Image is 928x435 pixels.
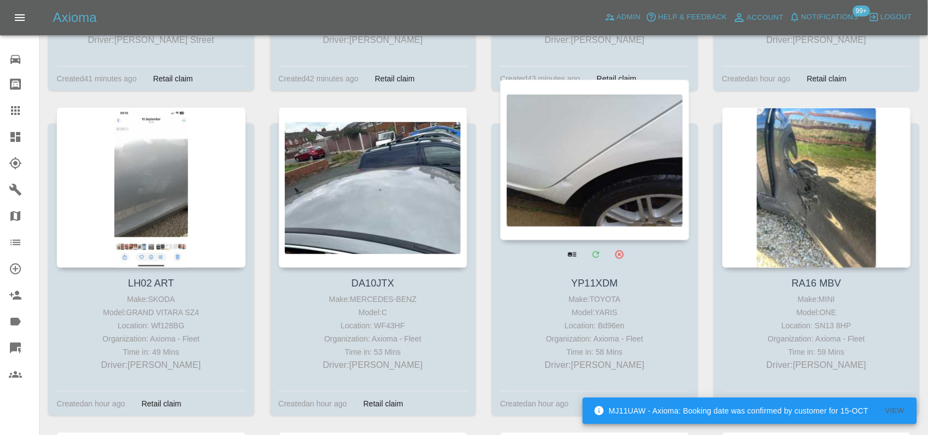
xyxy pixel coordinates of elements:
[725,34,909,47] p: Driver: [PERSON_NAME]
[881,11,912,24] span: Logout
[279,397,347,410] div: Created an hour ago
[602,9,644,26] a: Admin
[281,293,465,306] div: Make: MERCEDES-BENZ
[589,72,645,85] div: Retail claim
[57,397,125,410] div: Created an hour ago
[584,243,607,266] a: Modify
[725,332,909,345] div: Organization: Axioma - Fleet
[281,306,465,319] div: Model: C
[608,243,631,266] button: Archive
[503,293,687,306] div: Make: TOYOTA
[503,332,687,345] div: Organization: Axioma - Fleet
[853,5,870,16] span: 99+
[59,345,243,359] div: Time in: 49 Mins
[503,359,687,372] p: Driver: [PERSON_NAME]
[59,306,243,319] div: Model: GRAND VITARA SZ4
[802,11,859,24] span: Notifications
[7,4,33,31] button: Open drawer
[500,72,581,85] div: Created 43 minutes ago
[725,306,909,319] div: Model: ONE
[792,278,841,289] a: RA16 MBV
[134,397,190,410] div: Retail claim
[281,319,465,332] div: Location: WF43HF
[500,397,569,410] div: Created an hour ago
[722,72,791,85] div: Created an hour ago
[145,72,201,85] div: Retail claim
[725,319,909,332] div: Location: SN13 8HP
[725,345,909,359] div: Time in: 59 Mins
[355,397,411,410] div: Retail claim
[59,34,243,47] p: Driver: [PERSON_NAME] Street
[503,319,687,332] div: Location: Bd96en
[725,293,909,306] div: Make: MINI
[877,403,913,420] button: View
[59,293,243,306] div: Make: SKODA
[281,332,465,345] div: Organization: Axioma - Fleet
[503,34,687,47] p: Driver: [PERSON_NAME]
[53,9,97,26] h5: Axioma
[128,278,174,289] a: LH02 ART
[281,359,465,372] p: Driver: [PERSON_NAME]
[658,11,727,24] span: Help & Feedback
[643,9,730,26] button: Help & Feedback
[725,359,909,372] p: Driver: [PERSON_NAME]
[730,9,787,26] a: Account
[617,11,641,24] span: Admin
[577,397,633,410] div: Retail claim
[503,306,687,319] div: Model: YARIS
[59,332,243,345] div: Organization: Axioma - Fleet
[59,319,243,332] div: Location: Wf128BG
[799,72,855,85] div: Retail claim
[747,12,784,24] span: Account
[59,359,243,372] p: Driver: [PERSON_NAME]
[279,72,359,85] div: Created 42 minutes ago
[281,34,465,47] p: Driver: [PERSON_NAME]
[351,278,394,289] a: DA10JTX
[571,278,618,289] a: YP11XDM
[367,72,423,85] div: Retail claim
[594,401,869,421] div: MJ11UAW - Axioma: Booking date was confirmed by customer for 15-OCT
[503,345,687,359] div: Time in: 58 Mins
[561,243,583,266] a: View
[787,9,861,26] button: Notifications
[57,72,137,85] div: Created 41 minutes ago
[281,345,465,359] div: Time in: 53 Mins
[866,9,915,26] button: Logout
